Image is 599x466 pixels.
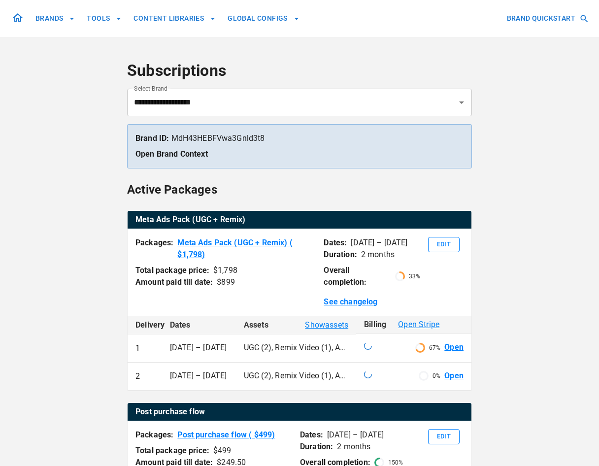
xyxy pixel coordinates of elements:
h4: Subscriptions [127,61,472,81]
a: See changelog [324,296,377,308]
td: [DATE] – [DATE] [162,334,236,362]
p: 2 [135,370,140,382]
th: Billing [356,316,471,334]
strong: Brand ID: [135,133,169,143]
span: Open Stripe [398,319,439,331]
div: $ 899 [217,276,235,288]
p: Duration: [324,249,357,261]
p: Overall completion: [324,265,391,288]
button: Edit [428,429,460,444]
button: Open [455,96,468,109]
div: $ 499 [213,445,232,457]
div: Assets [244,319,348,331]
button: Edit [428,237,460,252]
button: GLOBAL CONFIGS [224,9,303,28]
a: Open [444,370,464,382]
p: Packages: [135,429,173,441]
p: Amount paid till date: [135,276,213,288]
button: BRAND QUICKSTART [503,9,591,28]
p: [DATE] – [DATE] [351,237,407,249]
p: Duration: [300,441,333,453]
p: MdH43HEBFVwa3Gnld3t8 [135,133,464,144]
p: Total package price: [135,265,209,276]
th: Meta Ads Pack (UGC + Remix) [128,211,471,229]
a: Open Brand Context [135,149,208,159]
button: BRANDS [32,9,79,28]
p: [DATE] – [DATE] [327,429,384,441]
p: Total package price: [135,445,209,457]
h6: Active Packages [127,180,217,199]
p: UGC (2), Remix Video (1), Ad campaign optimisation (2), Image Ad (1) [244,370,348,382]
a: Open [444,342,464,353]
label: Select Brand [134,84,167,93]
p: 2 months [361,249,395,261]
td: [DATE] – [DATE] [162,362,236,390]
button: CONTENT LIBRARIES [130,9,220,28]
p: Packages: [135,237,173,261]
p: Dates: [324,237,347,249]
button: TOOLS [83,9,126,28]
p: 1 [135,342,140,354]
p: 2 months [337,441,370,453]
div: $ 1,798 [213,265,237,276]
a: Meta Ads Pack (UGC + Remix) ( $1,798) [177,237,316,261]
table: active packages table [128,403,471,421]
p: 67 % [429,343,440,352]
p: UGC (2), Remix Video (1), Ad campaign optimisation (2), Image Ad (1) [244,342,348,354]
p: 0 % [433,371,440,380]
th: Delivery [128,316,162,334]
table: active packages table [128,211,471,229]
p: Dates: [300,429,323,441]
span: Show assets [305,319,348,331]
th: Dates [162,316,236,334]
p: 33 % [409,272,420,281]
a: Post purchase flow ( $499) [177,429,275,441]
th: Post purchase flow [128,403,471,421]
